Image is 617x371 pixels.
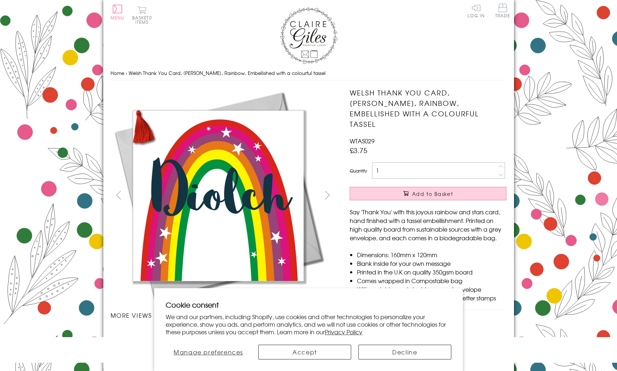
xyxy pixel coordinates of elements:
[468,4,485,18] a: Log In
[135,14,152,25] span: 0 items
[111,5,125,20] button: Menu
[126,70,127,76] span: ›
[138,335,139,336] img: Welsh Thank You Card, Diolch, Rainbow, Embellished with a colourful tassel
[495,4,510,19] a: Trade
[350,88,506,129] h1: Welsh Thank You Card, [PERSON_NAME], Rainbow, Embellished with a colourful tassel
[166,345,251,359] button: Manage preferences
[495,4,510,18] span: Trade
[350,137,375,145] span: WTAS029
[358,345,451,359] button: Decline
[111,14,125,21] span: Menu
[350,207,506,242] p: Say 'Thank You' with this joyous rainbow and stars card, hand finished with a tassel embellishmen...
[357,268,506,276] li: Printed in the U.K on quality 350gsm board
[258,345,351,359] button: Accept
[357,259,506,268] li: Blank inside for your own message
[129,70,326,76] span: Welsh Thank You Card, [PERSON_NAME], Rainbow, Embellished with a colourful tassel
[319,187,335,203] button: next
[350,145,367,155] span: £3.75
[357,250,506,259] li: Dimensions: 160mm x 120mm
[350,167,367,174] label: Quantity
[174,348,243,356] span: Manage preferences
[110,88,326,304] img: Welsh Thank You Card, Diolch, Rainbow, Embellished with a colourful tassel
[357,285,506,294] li: With matching sustainable sourced envelope
[111,66,507,81] nav: breadcrumbs
[132,6,152,24] button: Basket0 items
[280,7,337,64] img: Claire Giles Greetings Cards
[357,276,506,285] li: Comes wrapped in Compostable bag
[412,190,453,197] span: Add to Basket
[111,70,124,76] a: Home
[111,187,127,203] button: prev
[325,327,362,336] a: Privacy Policy
[350,187,506,200] button: Add to Basket
[166,313,451,335] p: We and our partners, including Shopify, use cookies and other technologies to personalize your ex...
[166,300,451,310] h2: Cookie consent
[335,88,551,304] img: Welsh Thank You Card, Diolch, Rainbow, Embellished with a colourful tassel
[111,311,336,319] h3: More views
